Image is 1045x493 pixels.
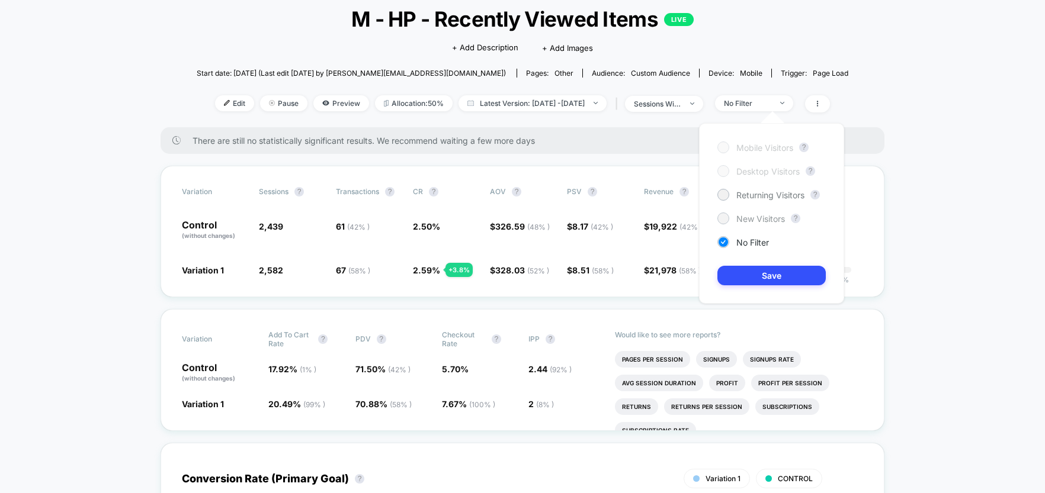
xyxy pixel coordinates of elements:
span: $ [490,265,549,275]
span: Revenue [644,187,674,196]
img: end [594,102,598,104]
span: ( 100 % ) [469,400,495,409]
button: ? [588,187,597,196]
button: ? [492,334,501,344]
li: Subscriptions Rate [615,422,696,439]
button: ? [294,187,304,196]
span: Desktop Visitors [736,166,800,176]
span: There are still no statistically significant results. We recommend waiting a few more days [193,136,861,146]
span: M - HP - Recently Viewed Items [229,7,816,31]
span: Page Load [813,69,848,78]
span: Transactions [336,187,379,196]
span: 2 [528,399,554,409]
span: ( 58 % ) [390,400,412,409]
li: Profit [709,375,745,391]
img: rebalance [384,100,389,107]
span: | [613,95,625,112]
button: ? [679,187,689,196]
span: Edit [215,95,254,111]
span: Variation 1 [706,474,741,483]
div: Trigger: [781,69,848,78]
button: ? [546,334,555,344]
img: end [780,102,784,104]
span: ( 8 % ) [536,400,554,409]
div: Pages: [526,69,573,78]
li: Avg Session Duration [615,375,703,391]
button: Save [717,266,826,285]
span: 8.17 [572,221,613,231]
div: No Filter [724,99,771,108]
span: 17.92 % [268,364,316,374]
span: $ [644,265,701,275]
button: ? [318,334,328,344]
span: Allocation: 50% [375,95,453,111]
span: 328.03 [495,265,549,275]
span: 7.67 % [442,399,495,409]
span: PDV [355,334,371,343]
span: No Filter [736,237,769,247]
span: Add To Cart Rate [268,330,312,348]
button: ? [377,334,386,344]
span: ( 42 % ) [591,223,613,231]
span: Custom Audience [631,69,690,78]
span: 326.59 [495,221,550,231]
span: ( 42 % ) [347,223,370,231]
span: Returning Visitors [736,190,804,200]
span: ( 1 % ) [300,365,316,374]
span: ( 99 % ) [303,400,325,409]
button: ? [355,474,364,484]
li: Signups Rate [743,351,801,368]
p: Control [182,363,257,383]
button: ? [385,187,395,196]
span: 2,582 [259,265,283,275]
span: $ [567,265,614,275]
span: ( 52 % ) [527,266,549,275]
span: 21,978 [649,265,701,275]
span: Start date: [DATE] (Last edit [DATE] by [PERSON_NAME][EMAIL_ADDRESS][DOMAIN_NAME]) [197,69,506,78]
span: 19,922 [649,221,702,231]
span: PSV [567,187,582,196]
button: ? [512,187,521,196]
div: Audience: [592,69,690,78]
span: IPP [528,334,540,343]
span: Preview [313,95,369,111]
span: Variation 1 [182,399,224,409]
span: + Add Images [542,43,593,53]
span: CONTROL [778,474,813,483]
div: + 3.8 % [445,263,473,277]
span: ( 58 % ) [679,266,701,275]
li: Subscriptions [755,398,819,415]
li: Pages Per Session [615,351,690,368]
span: 8.51 [572,265,614,275]
button: ? [429,187,438,196]
button: ? [791,214,800,223]
span: 20.49 % [268,399,325,409]
span: 67 [336,265,370,275]
img: end [269,100,275,106]
div: sessions with impression [634,99,681,108]
span: + Add Description [452,42,518,54]
img: edit [224,100,230,106]
button: ? [799,143,809,152]
span: Mobile Visitors [736,143,793,153]
span: Latest Version: [DATE] - [DATE] [459,95,607,111]
button: ? [806,166,815,176]
img: end [690,102,694,105]
span: ( 42 % ) [679,223,702,231]
li: Profit Per Session [751,375,829,391]
p: LIVE [664,13,694,26]
span: ( 58 % ) [592,266,614,275]
span: (without changes) [182,375,235,382]
span: Checkout Rate [442,330,486,348]
span: 61 [336,221,370,231]
span: CR [413,187,423,196]
li: Signups [696,351,737,368]
span: ( 48 % ) [527,223,550,231]
span: $ [490,221,550,231]
button: ? [810,190,820,199]
span: Variation 1 [182,265,224,275]
span: Variation [182,187,247,196]
span: Variation [182,330,247,348]
span: $ [644,221,702,231]
span: $ [567,221,613,231]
